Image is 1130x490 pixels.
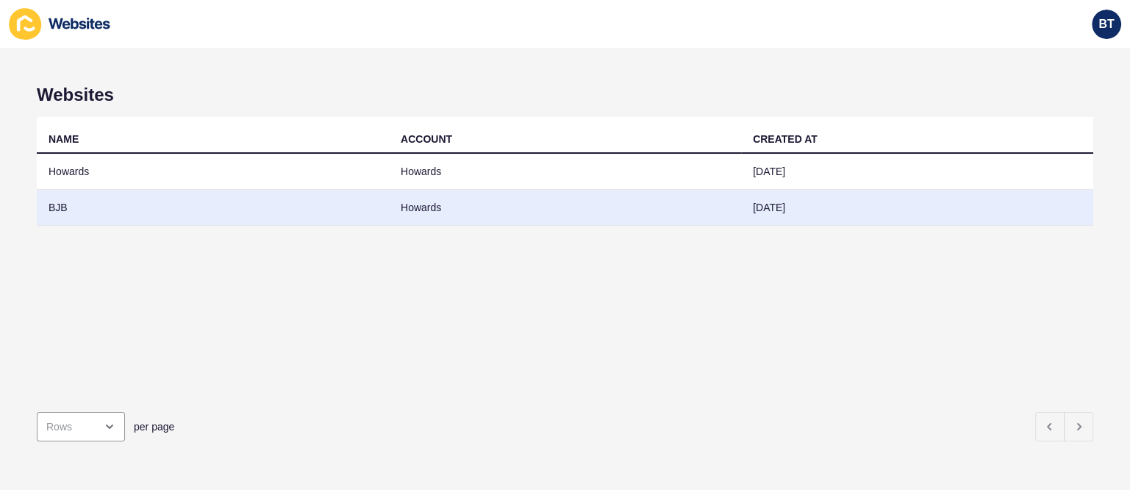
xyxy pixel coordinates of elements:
[49,132,79,146] div: NAME
[134,419,174,434] span: per page
[37,154,389,190] td: Howards
[37,190,389,226] td: BJB
[37,412,125,441] div: open menu
[753,132,818,146] div: CREATED AT
[389,190,741,226] td: Howards
[37,85,1093,105] h1: Websites
[389,154,741,190] td: Howards
[741,154,1093,190] td: [DATE]
[401,132,452,146] div: ACCOUNT
[1098,17,1114,32] span: BT
[741,190,1093,226] td: [DATE]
